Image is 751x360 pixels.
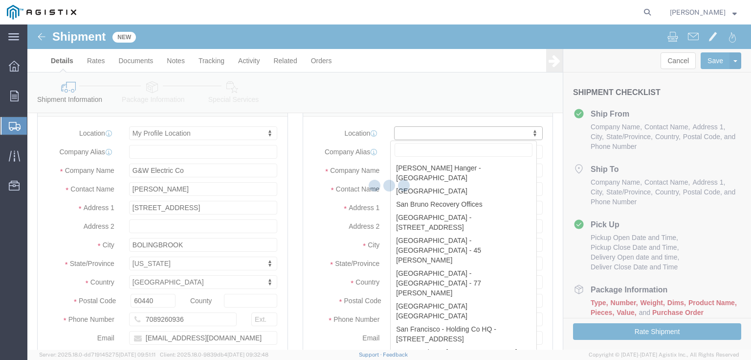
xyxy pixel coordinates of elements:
[160,352,268,358] span: Client: 2025.18.0-9839db4
[119,352,155,358] span: [DATE] 09:51:11
[670,7,726,18] span: Anthony Bannister
[39,352,155,358] span: Server: 2025.18.0-dd719145275
[359,352,383,358] a: Support
[7,5,76,20] img: logo
[227,352,268,358] span: [DATE] 09:32:48
[669,6,737,18] button: [PERSON_NAME]
[589,351,739,359] span: Copyright © [DATE]-[DATE] Agistix Inc., All Rights Reserved
[383,352,408,358] a: Feedback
